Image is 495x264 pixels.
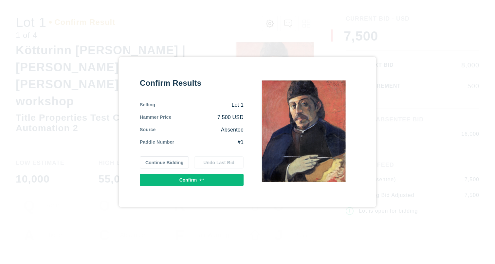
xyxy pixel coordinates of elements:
div: Source [140,126,156,133]
div: 7,500 USD [171,114,244,121]
div: Selling [140,101,155,109]
div: Confirm Results [140,78,244,88]
div: Paddle Number [140,139,174,146]
button: Undo Last Bid [194,156,244,169]
button: Confirm [140,174,244,186]
div: #1 [174,139,244,146]
div: Absentee [156,126,244,133]
button: Continue Bidding [140,156,189,169]
div: Hammer Price [140,114,171,121]
div: Lot 1 [155,101,244,109]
